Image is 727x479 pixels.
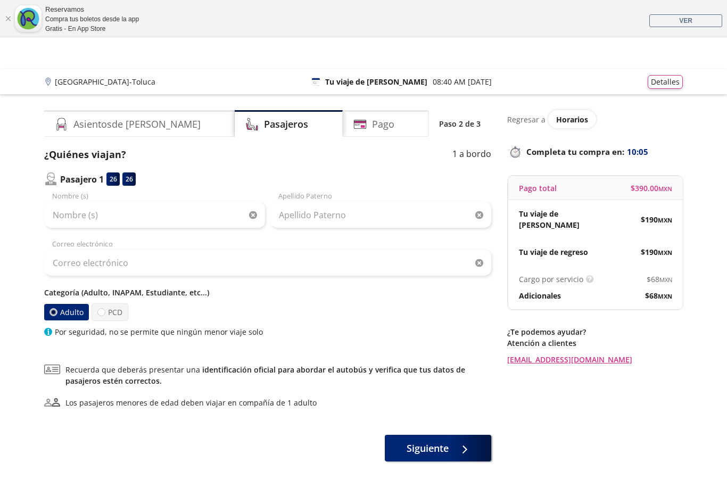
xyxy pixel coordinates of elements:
[631,183,672,194] span: $ 390.00
[372,117,394,131] h4: Pago
[45,14,139,24] div: Compra tus boletos desde la app
[92,303,128,321] label: PCD
[55,326,263,337] p: Por seguridad, no se permite que ningún menor viaje solo
[507,144,683,159] p: Completa tu compra en :
[519,246,588,258] p: Tu viaje de regreso
[45,4,139,15] div: Reservamos
[658,216,672,224] small: MXN
[641,246,672,258] span: $ 190
[44,250,491,276] input: Correo electrónico
[658,185,672,193] small: MXN
[519,208,596,230] p: Tu viaje de [PERSON_NAME]
[44,147,126,162] p: ¿Quiénes viajan?
[641,214,672,225] span: $ 190
[627,146,648,158] span: 10:05
[270,202,491,228] input: Apellido Paterno
[452,147,491,162] p: 1 a bordo
[679,17,692,24] span: VER
[507,326,683,337] p: ¿Te podemos ayudar?
[65,397,317,408] div: Los pasajeros menores de edad deben viajar en compañía de 1 adulto
[645,290,672,301] span: $ 68
[519,274,583,285] p: Cargo por servicio
[325,76,427,87] p: Tu viaje de [PERSON_NAME]
[507,110,683,128] div: Regresar a ver horarios
[65,365,465,386] a: identificación oficial para abordar el autobús y verifica que tus datos de pasajeros estén correc...
[44,287,491,298] p: Categoría (Adulto, INAPAM, Estudiante, etc...)
[60,173,104,186] p: Pasajero 1
[439,118,481,129] p: Paso 2 de 3
[658,292,672,300] small: MXN
[507,337,683,349] p: Atención a clientes
[264,117,308,131] h4: Pasajeros
[659,276,672,284] small: MXN
[648,75,683,89] button: Detalles
[647,274,672,285] span: $ 68
[407,441,449,456] span: Siguiente
[658,249,672,257] small: MXN
[55,76,155,87] p: [GEOGRAPHIC_DATA] - Toluca
[519,290,561,301] p: Adicionales
[556,114,588,125] span: Horarios
[507,354,683,365] a: [EMAIL_ADDRESS][DOMAIN_NAME]
[649,14,722,27] a: VER
[519,183,557,194] p: Pago total
[122,172,136,186] div: 26
[5,15,11,22] a: Cerrar
[44,304,89,320] label: Adulto
[45,24,139,34] div: Gratis - En App Store
[73,117,201,131] h4: Asientos de [PERSON_NAME]
[507,114,546,125] p: Regresar a
[106,172,120,186] div: 26
[385,435,491,461] button: Siguiente
[44,202,265,228] input: Nombre (s)
[65,364,491,386] span: Recuerda que deberás presentar una
[433,76,492,87] p: 08:40 AM [DATE]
